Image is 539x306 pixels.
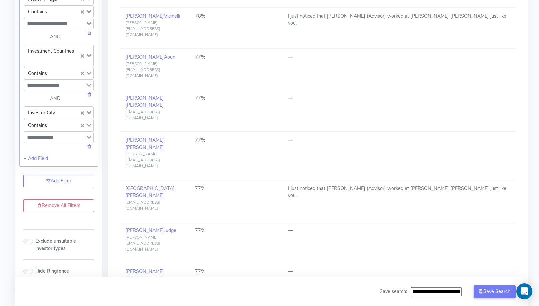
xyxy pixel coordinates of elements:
span: [EMAIL_ADDRESS][DOMAIN_NAME] [125,109,160,121]
td: I just noticed that [PERSON_NAME] (Advisor) worked at [PERSON_NAME] [PERSON_NAME] just like you. [283,180,516,222]
a: [PERSON_NAME][PERSON_NAME] [125,268,164,282]
td: — [283,132,516,180]
a: Delete this field [87,91,92,98]
div: AND [24,95,87,102]
a: [PERSON_NAME][PERSON_NAME] [125,95,164,109]
a: [PERSON_NAME]Vicinelli [125,13,180,19]
div: 77% [195,137,278,144]
a: Delete this field [87,143,92,150]
span: Contains [25,121,50,130]
input: Search for option [25,133,85,141]
span: [PERSON_NAME][EMAIL_ADDRESS][DOMAIN_NAME] [125,20,160,37]
td: I just noticed that [PERSON_NAME] (Advisor) worked at [PERSON_NAME] [PERSON_NAME] just like you. [283,7,516,48]
input: Search for option [50,121,79,130]
div: Open Intercom Messenger [516,283,532,299]
button: Clear Selected [81,8,84,15]
div: Search for option [24,132,94,143]
span: Investment Countries [25,46,77,56]
span: [PERSON_NAME][EMAIL_ADDRESS][DOMAIN_NAME] [125,235,160,252]
button: Clear Selected [81,70,84,77]
input: Search for option [50,7,79,16]
label: Hide Ringfence [35,268,69,275]
div: 77% [195,185,278,192]
input: Search for option [58,108,79,117]
div: AND [24,33,87,41]
span: [PERSON_NAME][EMAIL_ADDRESS][DOMAIN_NAME] [125,151,160,169]
div: Search for option [24,119,94,132]
input: Search for option [25,57,79,65]
span: Investor City [25,108,58,117]
button: Clear Selected [81,109,84,116]
span: Aoun [164,54,175,60]
div: 77% [195,268,278,275]
span: Judge [164,227,176,234]
div: 77% [195,54,278,61]
a: [PERSON_NAME]Aoun [125,54,175,60]
td: — [283,48,516,89]
div: Search for option [24,45,94,67]
div: Search for option [24,5,94,18]
button: Save Search [474,285,516,298]
a: [PERSON_NAME]Judge [125,227,176,234]
div: 78% [195,13,278,20]
div: 77% [195,227,278,234]
input: Search for option [25,20,85,28]
label: Exclude unsuitable investor types [35,238,94,252]
div: Search for option [24,67,94,80]
div: Search for option [24,80,94,91]
a: [PERSON_NAME][PERSON_NAME] [125,137,164,151]
span: Vicinelli [164,13,180,19]
span: Contains [25,69,50,78]
input: Search for option [25,81,85,89]
span: Contains [25,7,50,16]
a: Delete this field [87,29,92,36]
a: + Add Field [24,155,48,162]
td: — [283,89,516,132]
button: Clear Selected [81,122,84,129]
a: [GEOGRAPHIC_DATA][PERSON_NAME] [125,185,175,199]
div: 77% [195,95,278,102]
span: Save search: [380,288,407,295]
span: [EMAIL_ADDRESS][DOMAIN_NAME] [125,200,160,211]
div: Search for option [24,106,94,119]
button: Clear Selected [81,52,84,60]
input: Search for option [50,69,79,78]
span: [PERSON_NAME][EMAIL_ADDRESS][DOMAIN_NAME] [125,61,160,78]
span: [PERSON_NAME] [125,102,164,108]
span: [PERSON_NAME] [125,275,164,282]
span: [PERSON_NAME] [125,144,164,151]
div: Search for option [24,18,94,29]
a: Remove All Filters [23,199,94,212]
a: Add Filter [23,175,94,187]
td: — [283,222,516,263]
span: [PERSON_NAME] [125,192,164,199]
